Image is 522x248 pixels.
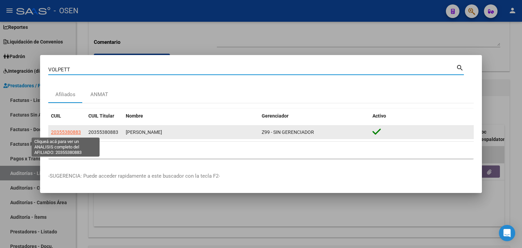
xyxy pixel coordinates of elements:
div: [PERSON_NAME] [126,128,256,136]
datatable-header-cell: Gerenciador [259,109,370,123]
div: Open Intercom Messenger [499,225,515,241]
span: Gerenciador [262,113,289,119]
p: -SUGERENCIA: Puede acceder rapidamente a este buscador con la tecla F2- [48,172,474,180]
span: Z99 - SIN GERENCIADOR [262,129,314,135]
span: Activo [372,113,386,119]
span: 20355380883 [88,129,118,135]
span: CUIL Titular [88,113,114,119]
div: Afiliados [55,91,75,99]
datatable-header-cell: CUIL [48,109,86,123]
datatable-header-cell: Nombre [123,109,259,123]
span: CUIL [51,113,61,119]
datatable-header-cell: CUIL Titular [86,109,123,123]
div: 1 total [48,142,474,159]
div: ANMAT [90,91,108,99]
span: 20355380883 [51,129,81,135]
span: Nombre [126,113,143,119]
mat-icon: search [456,63,464,71]
datatable-header-cell: Activo [370,109,474,123]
